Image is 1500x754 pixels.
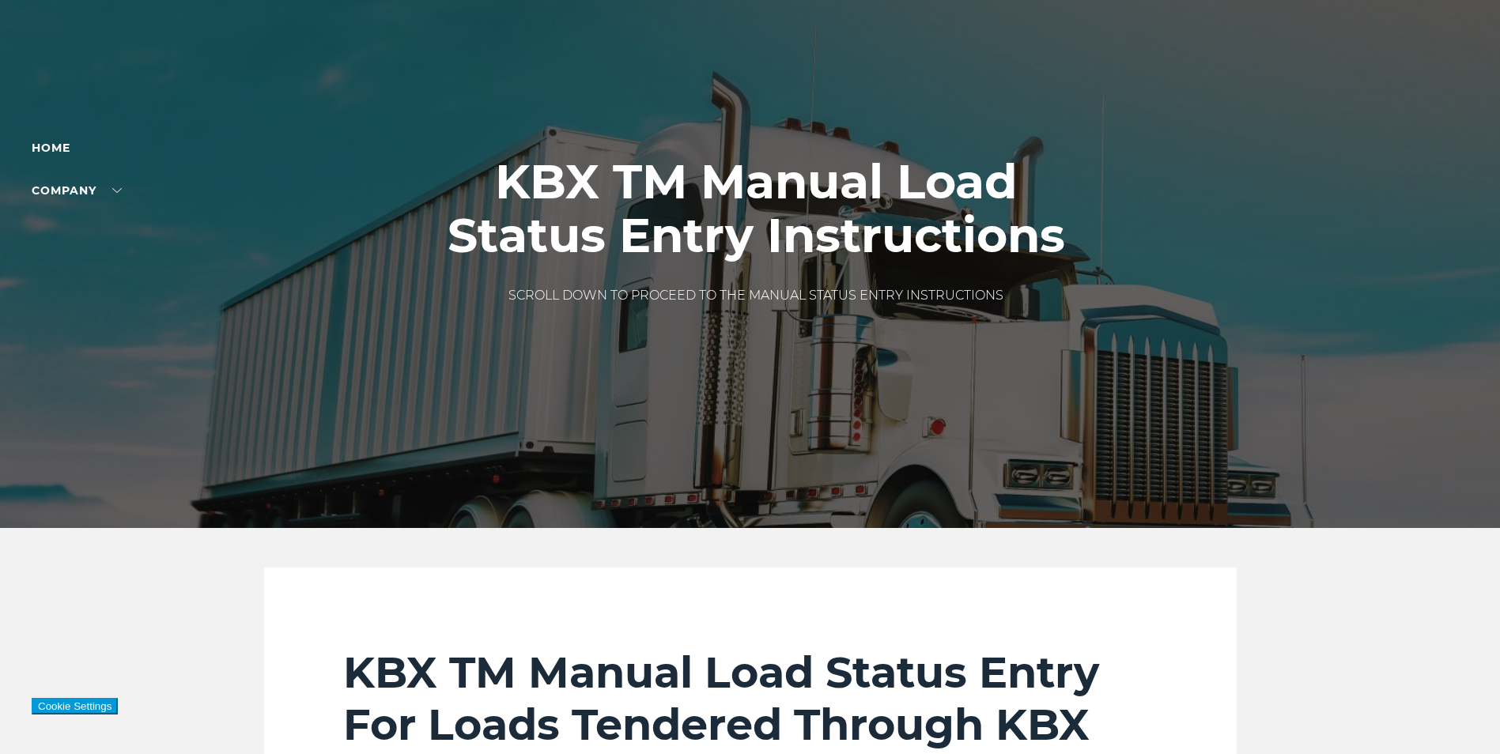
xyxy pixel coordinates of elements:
[32,141,70,155] a: Home
[432,155,1080,262] h1: KBX TM Manual Load Status Entry Instructions
[432,286,1080,305] p: SCROLL DOWN TO PROCEED TO THE MANUAL STATUS ENTRY INSTRUCTIONS
[32,183,122,198] a: Company
[32,698,118,714] button: Cookie Settings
